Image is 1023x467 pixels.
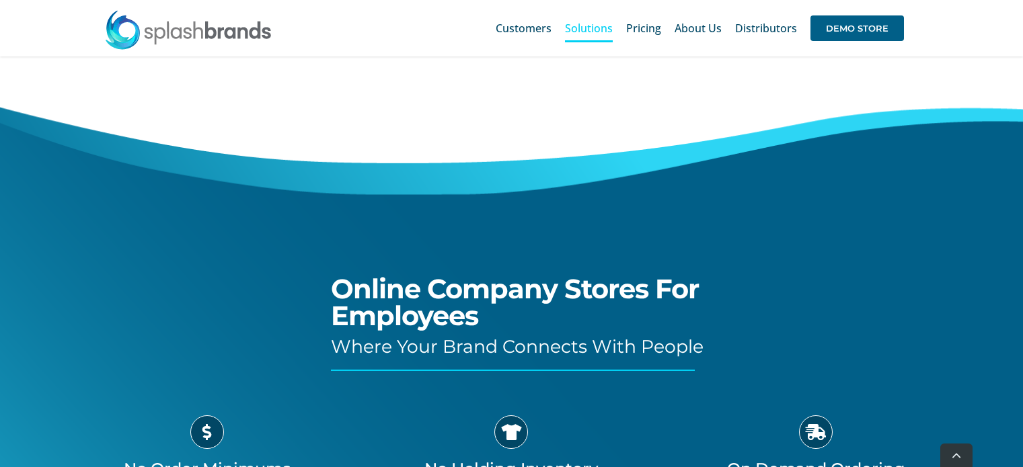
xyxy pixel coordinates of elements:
span: Pricing [626,23,661,34]
span: Online Company Stores For Employees [331,272,699,332]
span: DEMO STORE [810,15,904,41]
span: Customers [496,23,552,34]
span: Solutions [565,23,613,34]
a: DEMO STORE [810,7,904,50]
img: SplashBrands.com Logo [104,9,272,50]
span: Distributors [735,23,797,34]
span: Where Your Brand Connects With People [331,335,704,357]
a: Customers [496,7,552,50]
a: Distributors [735,7,797,50]
span: About Us [675,23,722,34]
nav: Main Menu Sticky [496,7,904,50]
a: Pricing [626,7,661,50]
